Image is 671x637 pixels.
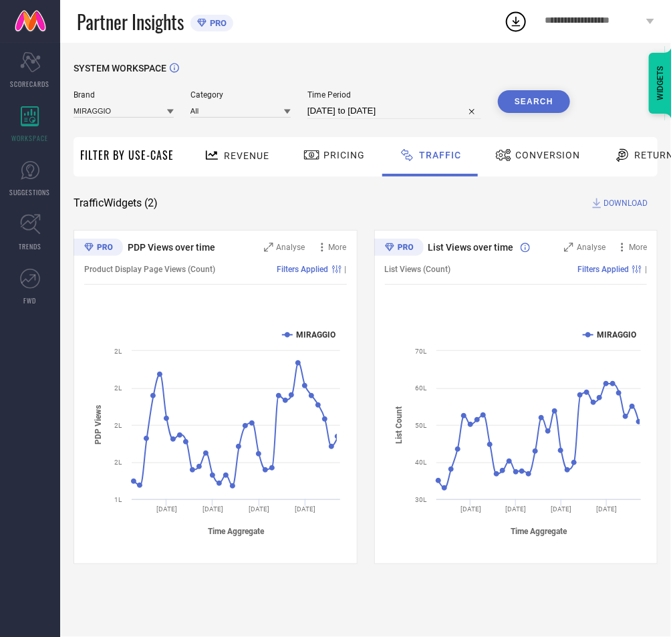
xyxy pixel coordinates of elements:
text: [DATE] [460,505,481,513]
span: SYSTEM WORKSPACE [74,63,166,74]
tspan: Time Aggregate [208,527,265,536]
span: Product Display Page Views (Count) [84,265,215,274]
span: SCORECARDS [11,79,50,89]
span: WORKSPACE [12,133,49,143]
span: Category [190,90,291,100]
text: 1L [114,496,122,503]
div: Premium [74,239,123,259]
text: 2L [114,384,122,392]
text: 2L [114,422,122,429]
span: Pricing [323,150,365,160]
text: [DATE] [596,505,617,513]
span: Filters Applied [577,265,629,274]
tspan: List Count [394,406,404,444]
div: Open download list [504,9,528,33]
span: PDP Views over time [128,242,215,253]
tspan: PDP Views [94,405,103,444]
span: Brand [74,90,174,100]
text: 2L [114,348,122,355]
text: [DATE] [505,505,526,513]
span: Revenue [224,150,269,161]
span: DOWNLOAD [603,197,648,210]
span: More [629,243,647,252]
span: SUGGESTIONS [10,187,51,197]
text: 40L [415,459,427,466]
span: Analyse [577,243,606,252]
span: List Views over time [428,242,514,253]
span: Filter By Use-Case [80,147,174,163]
text: [DATE] [295,505,315,513]
span: PRO [207,18,227,28]
text: 70L [415,348,427,355]
span: TRENDS [19,241,41,251]
input: Select time period [307,103,481,119]
span: Conversion [515,150,580,160]
span: Filters Applied [277,265,329,274]
span: More [329,243,347,252]
text: 30L [415,496,427,503]
span: Partner Insights [77,8,184,35]
text: [DATE] [156,505,177,513]
text: MIRAGGIO [296,330,335,340]
text: [DATE] [551,505,571,513]
span: Traffic Widgets ( 2 ) [74,197,158,210]
span: List Views (Count) [385,265,451,274]
button: Search [498,90,570,113]
div: Premium [374,239,424,259]
span: Time Period [307,90,481,100]
span: | [645,265,647,274]
svg: Zoom [564,243,573,252]
text: [DATE] [203,505,223,513]
text: [DATE] [249,505,269,513]
svg: Zoom [264,243,273,252]
tspan: Time Aggregate [511,527,567,536]
text: MIRAGGIO [597,330,636,340]
text: 50L [415,422,427,429]
span: Traffic [419,150,461,160]
text: 2L [114,459,122,466]
span: | [345,265,347,274]
span: FWD [24,295,37,305]
span: Analyse [277,243,305,252]
text: 60L [415,384,427,392]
